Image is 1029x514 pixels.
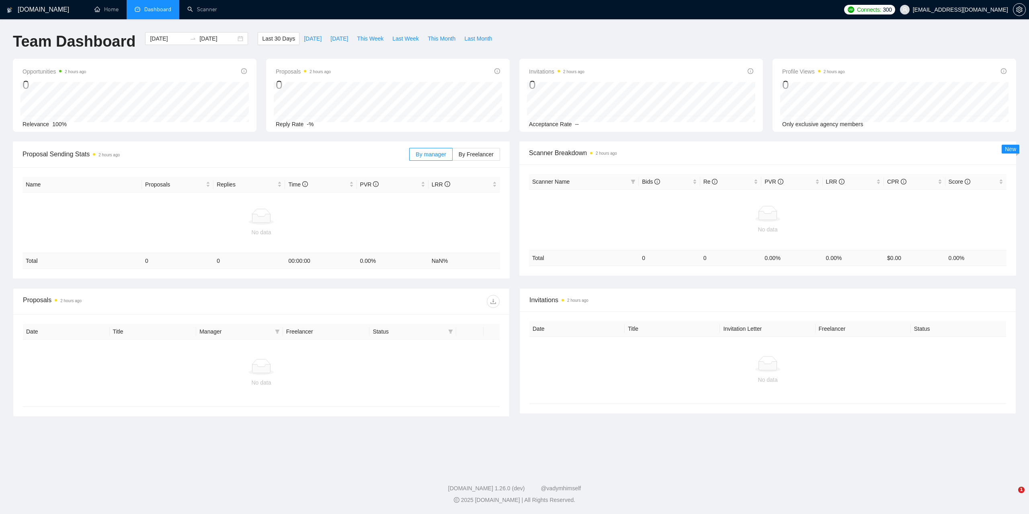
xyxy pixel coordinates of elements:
[432,181,450,188] span: LRR
[703,178,718,185] span: Re
[536,375,1000,384] div: No data
[778,179,783,184] span: info-circle
[575,121,579,127] span: --
[199,327,272,336] span: Manager
[700,250,761,266] td: 0
[29,378,493,387] div: No data
[213,177,285,192] th: Replies
[276,77,331,92] div: 0
[276,67,331,76] span: Proposals
[304,34,322,43] span: [DATE]
[532,178,570,185] span: Scanner Name
[824,70,845,74] time: 2 hours ago
[353,32,388,45] button: This Week
[273,326,281,338] span: filter
[529,77,584,92] div: 0
[1005,146,1016,152] span: New
[196,324,283,340] th: Manager
[423,32,460,45] button: This Month
[448,329,453,334] span: filter
[748,68,753,74] span: info-circle
[302,181,308,187] span: info-circle
[563,70,584,74] time: 2 hours ago
[60,299,82,303] time: 2 hours ago
[94,6,119,13] a: homeHome
[911,321,1006,337] th: Status
[7,4,12,16] img: logo
[529,321,625,337] th: Date
[884,250,945,266] td: $ 0.00
[629,176,637,188] span: filter
[213,253,285,269] td: 0
[1013,6,1025,13] span: setting
[110,324,197,340] th: Title
[23,253,142,269] td: Total
[23,77,86,92] div: 0
[529,148,1006,158] span: Scanner Breakdown
[373,181,379,187] span: info-circle
[1001,68,1006,74] span: info-circle
[357,253,428,269] td: 0.00 %
[445,181,450,187] span: info-circle
[23,295,261,308] div: Proposals
[532,225,1003,234] div: No data
[782,121,863,127] span: Only exclusive agency members
[529,121,572,127] span: Acceptance Rate
[23,67,86,76] span: Opportunities
[639,250,700,266] td: 0
[720,321,815,337] th: Invitation Letter
[373,327,445,336] span: Status
[883,5,892,14] span: 300
[23,149,409,159] span: Proposal Sending Stats
[826,178,845,185] span: LRR
[529,250,639,266] td: Total
[187,6,217,13] a: searchScanner
[330,34,348,43] span: [DATE]
[848,6,854,13] img: upwork-logo.png
[1013,6,1026,13] a: setting
[529,295,1006,305] span: Invitations
[326,32,353,45] button: [DATE]
[6,496,1023,504] div: 2025 [DOMAIN_NAME] | All Rights Reserved.
[642,178,660,185] span: Bids
[258,32,299,45] button: Last 30 Days
[567,298,588,303] time: 2 hours ago
[541,485,581,491] a: @vadymhimself
[712,179,717,184] span: info-circle
[816,321,911,337] th: Freelancer
[494,68,500,74] span: info-circle
[529,67,584,76] span: Invitations
[428,253,500,269] td: NaN %
[190,35,196,42] span: to
[839,179,845,184] span: info-circle
[145,180,204,189] span: Proposals
[98,153,120,157] time: 2 hours ago
[217,180,276,189] span: Replies
[135,6,140,12] span: dashboard
[310,70,331,74] time: 2 hours ago
[945,250,1007,266] td: 0.00 %
[150,34,187,43] input: Start date
[487,298,499,305] span: download
[52,121,67,127] span: 100%
[299,32,326,45] button: [DATE]
[428,34,455,43] span: This Month
[823,250,884,266] td: 0.00 %
[901,179,906,184] span: info-circle
[447,326,455,338] span: filter
[782,67,845,76] span: Profile Views
[1013,3,1026,16] button: setting
[190,35,196,42] span: swap-right
[13,32,135,51] h1: Team Dashboard
[949,178,970,185] span: Score
[596,151,617,156] time: 2 hours ago
[275,329,280,334] span: filter
[23,324,110,340] th: Date
[142,253,213,269] td: 0
[392,34,419,43] span: Last Week
[887,178,906,185] span: CPR
[965,179,970,184] span: info-circle
[199,34,236,43] input: End date
[654,179,660,184] span: info-circle
[902,7,908,12] span: user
